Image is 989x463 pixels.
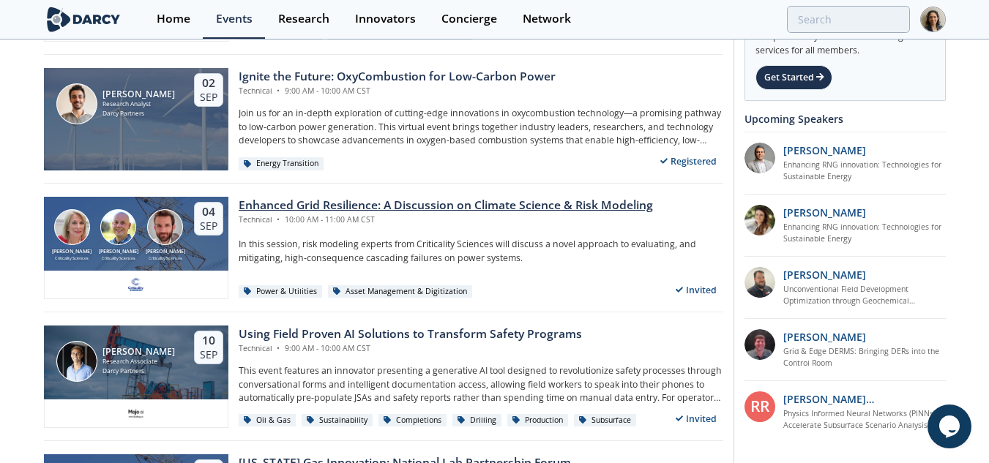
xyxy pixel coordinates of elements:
[783,267,866,282] p: [PERSON_NAME]
[787,6,910,33] input: Advanced Search
[239,214,653,226] div: Technical 10:00 AM - 11:00 AM CST
[200,348,217,361] div: Sep
[56,83,97,124] img: Nicolas Lassalle
[142,255,189,261] div: Criticality Sciences
[200,219,217,233] div: Sep
[355,13,416,25] div: Innovators
[452,414,502,427] div: Drilling
[275,86,283,96] span: •
[44,325,723,428] a: Juan Mayol [PERSON_NAME] Research Associate Darcy Partners 10 Sep Using Field Proven AI Solutions...
[142,248,189,256] div: [PERSON_NAME]
[755,65,832,90] div: Get Started
[744,143,775,173] img: 1fdb2308-3d70-46db-bc64-f6eabefcce4d
[239,414,296,427] div: Oil & Gas
[523,13,571,25] div: Network
[783,159,947,183] a: Enhancing RNG innovation: Technologies for Sustainable Energy
[928,404,974,448] iframe: chat widget
[102,109,175,118] div: Darcy Partners
[54,209,90,245] img: Susan Ginsburg
[669,281,723,299] div: Invited
[95,248,142,256] div: [PERSON_NAME]
[920,7,946,32] img: Profile
[239,238,723,265] p: In this session, risk modeling experts from Criticality Sciences will discuss a novel approach to...
[239,157,324,170] div: Energy Transition
[127,404,145,422] img: c99e3ca0-ae72-4bf9-a710-a645b1189d83
[574,414,637,427] div: Subsurface
[157,13,190,25] div: Home
[102,366,175,376] div: Darcy Partners
[783,284,947,307] a: Unconventional Field Development Optimization through Geochemical Fingerprinting Technology
[200,205,217,219] div: 04
[783,391,947,407] p: [PERSON_NAME] [PERSON_NAME]
[49,255,96,261] div: Criticality Sciences
[239,325,582,343] div: Using Field Proven AI Solutions to Transform Safety Programs
[216,13,253,25] div: Events
[654,152,723,170] div: Registered
[147,209,183,245] img: Ross Dakin
[95,255,142,261] div: Criticality Sciences
[102,347,175,357] div: [PERSON_NAME]
[44,7,124,32] img: logo-wide.svg
[507,414,569,427] div: Production
[275,343,283,353] span: •
[56,341,97,382] img: Juan Mayol
[744,205,775,236] img: 737ad19b-6c50-4cdf-92c7-29f5966a019e
[100,209,136,245] img: Ben Ruddell
[200,334,217,348] div: 10
[239,285,323,298] div: Power & Utilities
[239,197,653,214] div: Enhanced Grid Resilience: A Discussion on Climate Science & Risk Modeling
[302,414,373,427] div: Sustainability
[783,346,947,369] a: Grid & Edge DERMS: Bringing DERs into the Control Room
[102,89,175,99] div: [PERSON_NAME]
[783,143,866,158] p: [PERSON_NAME]
[239,68,556,86] div: Ignite the Future: OxyCombustion for Low-Carbon Power
[44,197,723,299] a: Susan Ginsburg [PERSON_NAME] Criticality Sciences Ben Ruddell [PERSON_NAME] Criticality Sciences ...
[744,106,946,132] div: Upcoming Speakers
[783,205,866,220] p: [PERSON_NAME]
[102,357,175,366] div: Research Associate
[378,414,447,427] div: Completions
[239,107,723,147] p: Join us for an in-depth exploration of cutting-edge innovations in oxycombustion technology—a pro...
[783,329,866,345] p: [PERSON_NAME]
[44,68,723,170] a: Nicolas Lassalle [PERSON_NAME] Research Analyst Darcy Partners 02 Sep Ignite the Future: OxyCombu...
[744,267,775,298] img: 2k2ez1SvSiOh3gKHmcgF
[744,391,775,422] div: RR
[328,285,473,298] div: Asset Management & Digitization
[127,276,145,293] img: f59c13b7-8146-4c0f-b540-69d0cf6e4c34
[783,408,947,432] a: Physics Informed Neural Networks (PINNs) to Accelerate Subsurface Scenario Analysis
[239,364,723,404] p: This event features an innovator presenting a generative AI tool designed to revolutionize safety...
[49,248,96,256] div: [PERSON_NAME]
[275,214,283,225] span: •
[200,91,217,104] div: Sep
[278,13,329,25] div: Research
[669,410,723,428] div: Invited
[744,329,775,360] img: accc9a8e-a9c1-4d58-ae37-132228efcf55
[239,343,582,355] div: Technical 9:00 AM - 10:00 AM CST
[200,76,217,91] div: 02
[441,13,497,25] div: Concierge
[783,222,947,245] a: Enhancing RNG innovation: Technologies for Sustainable Energy
[102,99,175,109] div: Research Analyst
[239,86,556,97] div: Technical 9:00 AM - 10:00 AM CST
